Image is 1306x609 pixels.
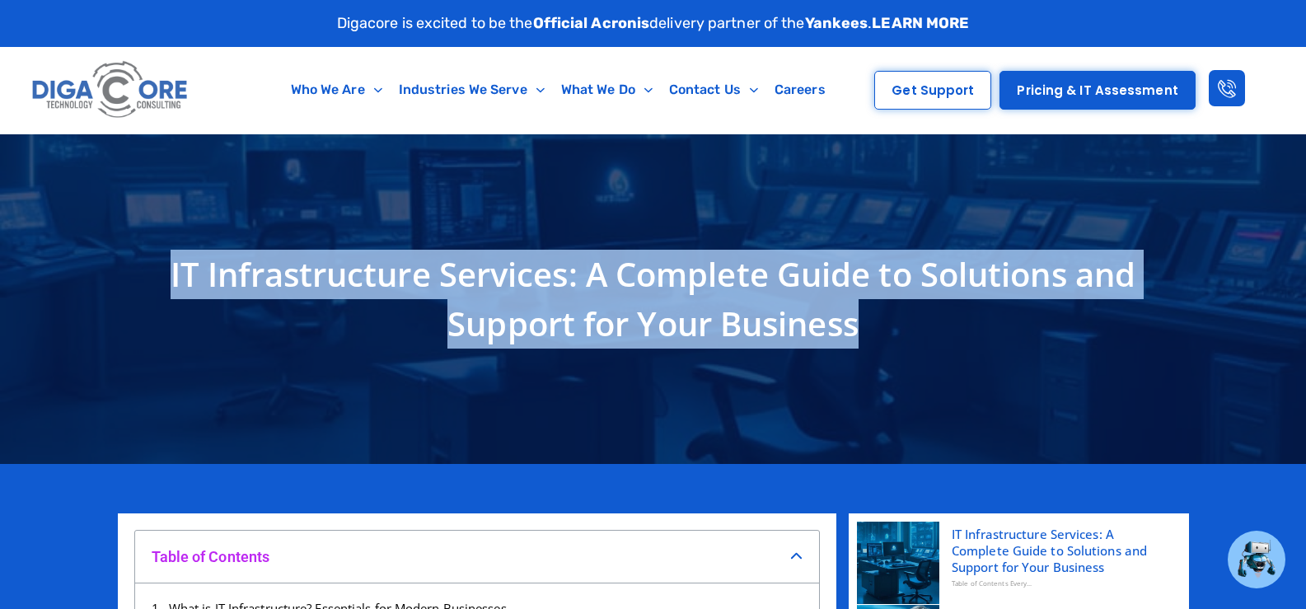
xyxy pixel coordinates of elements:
strong: Official Acronis [533,14,650,32]
h4: Table of Contents [152,547,790,566]
a: Pricing & IT Assessment [999,71,1195,110]
nav: Menu [261,71,855,109]
a: Contact Us [661,71,766,109]
div: Table of Contents Every... [952,575,1168,592]
strong: Yankees [805,14,868,32]
span: Get Support [892,84,974,96]
span: Pricing & IT Assessment [1017,84,1177,96]
a: Careers [766,71,834,109]
a: LEARN MORE [872,14,969,32]
div: Close table of contents [790,550,803,563]
p: Digacore is excited to be the delivery partner of the . [337,12,970,35]
a: Who We Are [283,71,391,109]
img: Digacore logo 1 [28,55,193,125]
h1: IT Infrastructure Services: A Complete Guide to Solutions and Support for Your Business [126,250,1181,349]
a: IT Infrastructure Services: A Complete Guide to Solutions and Support for Your Business [952,526,1168,575]
a: What We Do [553,71,661,109]
a: Get Support [874,71,991,110]
img: IT Infrastructure Services [857,522,939,604]
a: Industries We Serve [391,71,553,109]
